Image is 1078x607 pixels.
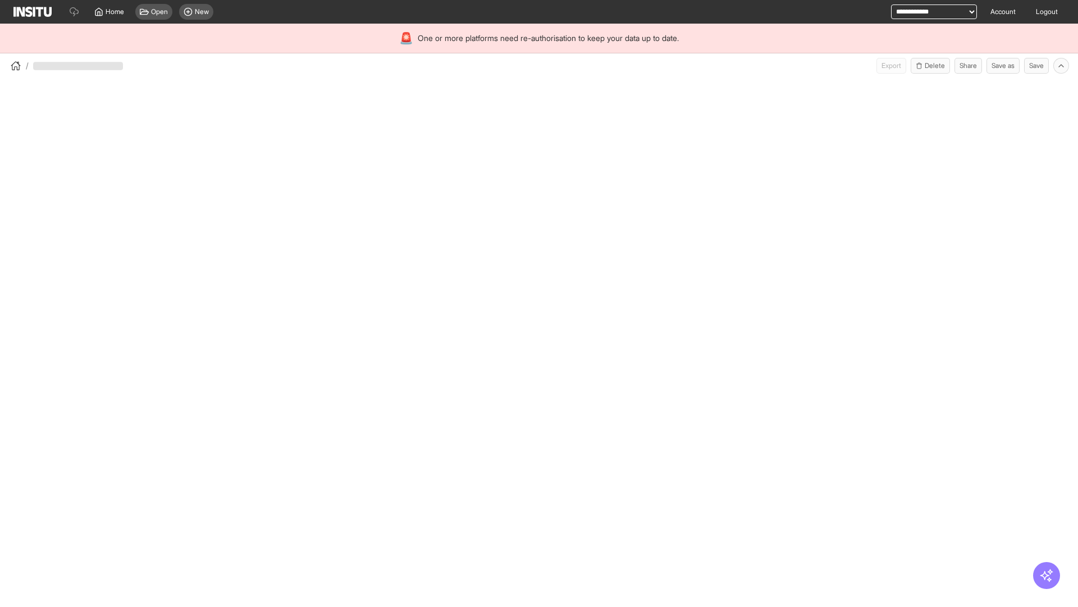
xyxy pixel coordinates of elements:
[986,58,1020,74] button: Save as
[151,7,168,16] span: Open
[954,58,982,74] button: Share
[418,33,679,44] span: One or more platforms need re-authorisation to keep your data up to date.
[106,7,124,16] span: Home
[399,30,413,46] div: 🚨
[876,58,906,74] span: Can currently only export from Insights reports.
[13,7,52,17] img: Logo
[195,7,209,16] span: New
[1024,58,1049,74] button: Save
[26,60,29,71] span: /
[9,59,29,73] button: /
[911,58,950,74] button: Delete
[876,58,906,74] button: Export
